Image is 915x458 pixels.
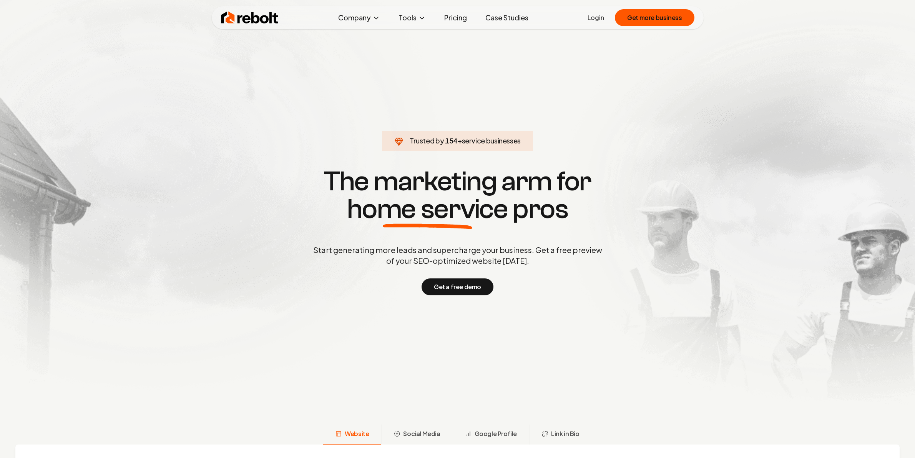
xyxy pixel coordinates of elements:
a: Login [588,13,604,22]
span: Link in Bio [551,429,580,438]
span: 154 [445,135,458,146]
button: Get more business [615,9,694,26]
button: Social Media [381,425,452,445]
img: Rebolt Logo [221,10,279,25]
button: Company [332,10,386,25]
button: Get a free demo [422,278,493,295]
span: service businesses [462,136,521,145]
button: Website [323,425,381,445]
span: Google Profile [475,429,517,438]
a: Case Studies [479,10,535,25]
span: home service [347,195,508,223]
span: Website [345,429,369,438]
h1: The marketing arm for pros [273,168,642,223]
button: Tools [392,10,432,25]
span: + [458,136,462,145]
span: Trusted by [410,136,444,145]
p: Start generating more leads and supercharge your business. Get a free preview of your SEO-optimiz... [312,245,604,266]
span: Social Media [403,429,440,438]
a: Pricing [438,10,473,25]
button: Google Profile [453,425,529,445]
button: Link in Bio [529,425,592,445]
